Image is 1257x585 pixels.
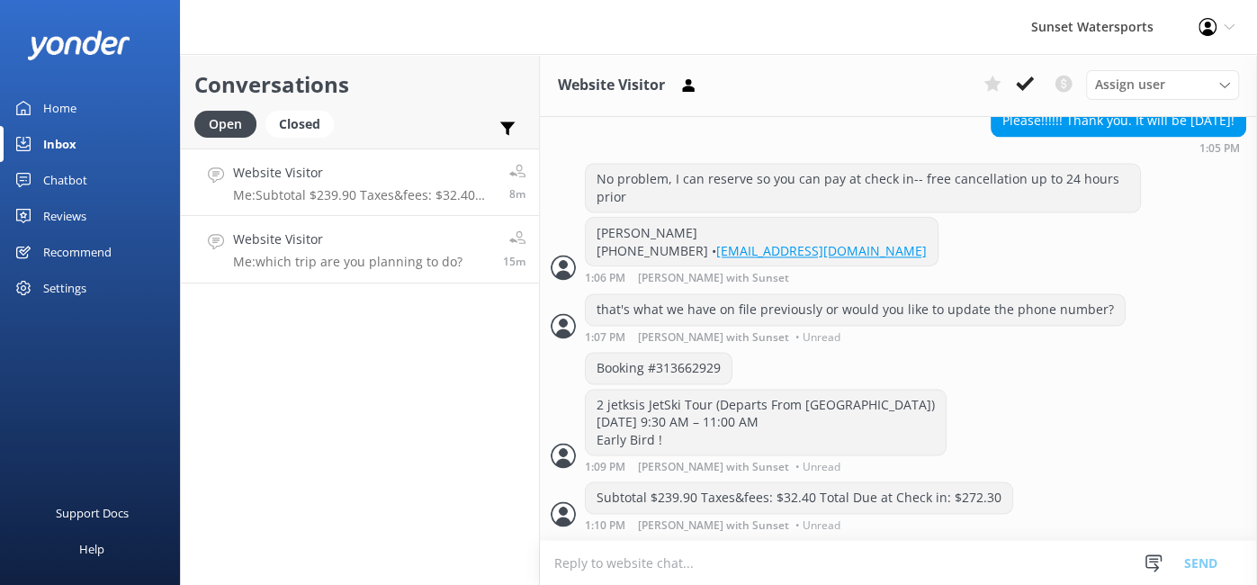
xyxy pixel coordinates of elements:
span: [PERSON_NAME] with Sunset [638,462,789,472]
div: Closed [265,111,334,138]
div: Settings [43,270,86,306]
a: Open [194,113,265,133]
img: yonder-white-logo.png [27,31,130,60]
div: Sep 25 2025 12:09pm (UTC -05:00) America/Cancun [585,460,947,472]
strong: 1:05 PM [1199,143,1240,154]
div: Recommend [43,234,112,270]
div: Assign User [1086,70,1239,99]
strong: 1:09 PM [585,462,625,472]
a: Website VisitorMe:Subtotal $239.90 Taxes&fees: $32.40 Total Due at Check in: $272.308m [181,148,539,216]
span: [PERSON_NAME] with Sunset [638,273,789,284]
p: Me: Subtotal $239.90 Taxes&fees: $32.40 Total Due at Check in: $272.30 [233,187,496,203]
h3: Website Visitor [558,74,665,97]
a: [EMAIL_ADDRESS][DOMAIN_NAME] [716,242,927,259]
strong: 1:07 PM [585,332,625,343]
div: No problem, I can reserve so you can pay at check in-- free cancellation up to 24 hours prior [586,164,1140,211]
div: Sep 25 2025 12:10pm (UTC -05:00) America/Cancun [585,518,1013,531]
span: [PERSON_NAME] with Sunset [638,332,789,343]
div: 2 jetksis JetSki Tour (Departs From [GEOGRAPHIC_DATA]) [DATE] 9:30 AM – 11:00 AM Early Bird ! [586,390,946,455]
div: Please!!!!!! Thank you. It will be [DATE]! [992,105,1245,136]
a: Website VisitorMe:which trip are you planning to do?15m [181,216,539,283]
div: Support Docs [56,495,129,531]
div: Inbox [43,126,76,162]
div: [PERSON_NAME] [PHONE_NUMBER] • [586,218,938,265]
div: Chatbot [43,162,87,198]
div: Sep 25 2025 12:05pm (UTC -05:00) America/Cancun [991,141,1246,154]
span: • Unread [795,520,840,531]
div: Reviews [43,198,86,234]
div: Open [194,111,256,138]
h4: Website Visitor [233,229,462,249]
div: Sep 25 2025 12:06pm (UTC -05:00) America/Cancun [585,271,938,284]
span: [PERSON_NAME] with Sunset [638,520,789,531]
strong: 1:10 PM [585,520,625,531]
div: that's what we have on file previously or would you like to update the phone number? [586,294,1125,325]
h2: Conversations [194,67,525,102]
span: • Unread [795,462,840,472]
span: Sep 25 2025 12:10pm (UTC -05:00) America/Cancun [509,186,525,202]
div: Help [79,531,104,567]
span: Sep 25 2025 12:03pm (UTC -05:00) America/Cancun [503,254,525,269]
div: Booking #313662929 [586,353,732,383]
span: • Unread [795,332,840,343]
div: Sep 25 2025 12:07pm (UTC -05:00) America/Cancun [585,330,1126,343]
strong: 1:06 PM [585,273,625,284]
span: Assign user [1095,75,1165,94]
p: Me: which trip are you planning to do? [233,254,462,270]
div: Subtotal $239.90 Taxes&fees: $32.40 Total Due at Check in: $272.30 [586,482,1012,513]
div: Home [43,90,76,126]
a: Closed [265,113,343,133]
h4: Website Visitor [233,163,496,183]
